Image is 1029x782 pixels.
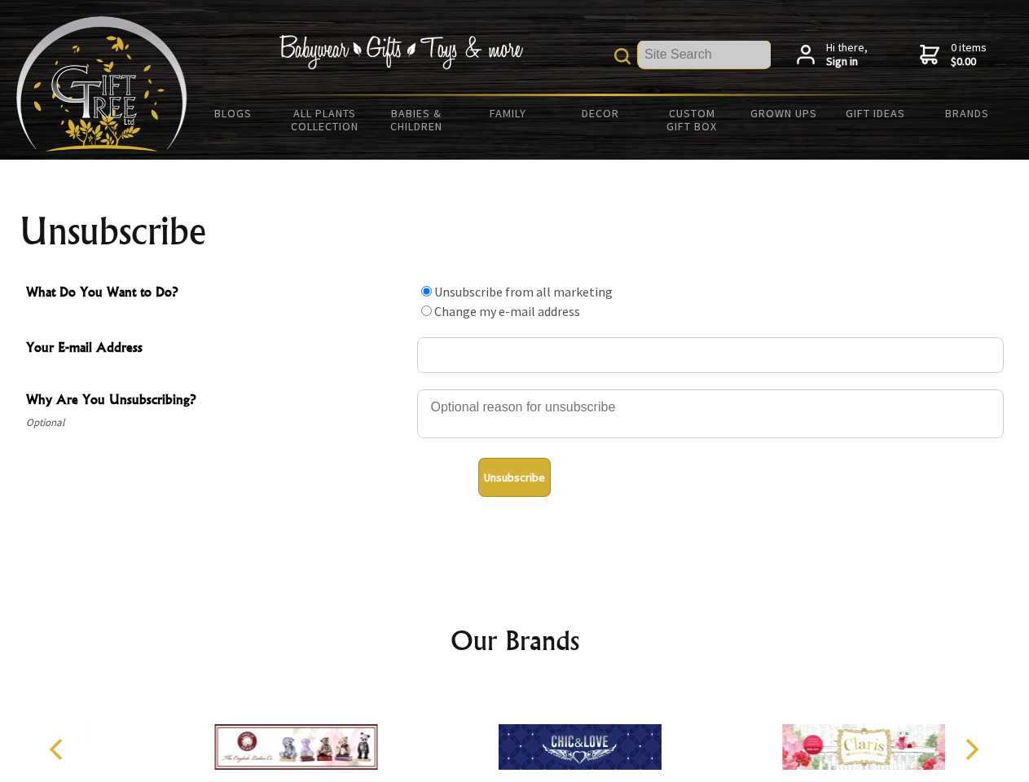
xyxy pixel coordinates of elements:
a: 0 items$0.00 [920,41,987,69]
a: All Plants Collection [279,96,372,143]
label: Change my e-mail address [434,303,580,319]
span: What Do You Want to Do? [26,282,409,305]
input: Your E-mail Address [417,337,1004,373]
button: Next [953,731,989,767]
h1: Unsubscribe [20,212,1010,251]
a: Babies & Children [371,96,463,143]
span: Why Are You Unsubscribing? [26,389,409,413]
span: 0 items [951,40,987,69]
img: product search [614,48,631,64]
a: Brands [921,96,1014,130]
a: Decor [554,96,646,130]
a: BLOGS [187,96,279,130]
input: What Do You Want to Do? [421,305,432,316]
input: Site Search [638,41,771,68]
strong: Sign in [826,55,868,69]
button: Previous [41,731,77,767]
a: Hi there,Sign in [797,41,868,69]
h2: Our Brands [33,621,997,660]
label: Unsubscribe from all marketing [434,283,613,300]
span: Your E-mail Address [26,337,409,361]
span: Optional [26,413,409,433]
span: Hi there, [826,41,868,69]
a: Gift Ideas [829,96,921,130]
img: Babywear - Gifts - Toys & more [279,35,523,69]
strong: $0.00 [951,55,987,69]
a: Custom Gift Box [646,96,738,143]
textarea: Why Are You Unsubscribing? [417,389,1004,438]
button: Unsubscribe [478,458,551,497]
a: Grown Ups [737,96,829,130]
img: Babyware - Gifts - Toys and more... [16,16,187,152]
a: Family [463,96,555,130]
input: What Do You Want to Do? [421,286,432,297]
